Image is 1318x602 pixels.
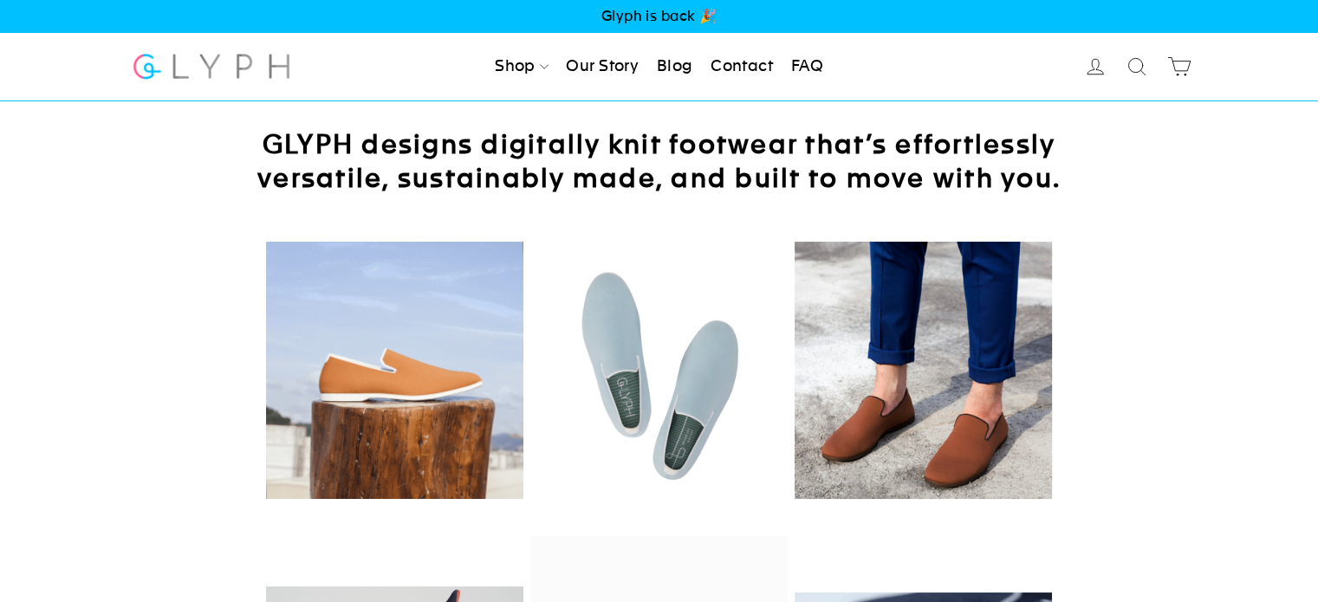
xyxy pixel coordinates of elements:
a: Our Story [559,48,646,86]
a: FAQ [784,48,830,86]
a: Shop [488,48,555,86]
img: Glyph [131,43,293,89]
a: Blog [650,48,700,86]
a: Contact [704,48,780,86]
h2: GLYPH designs digitally knit footwear that’s effortlessly versatile, sustainably made, and built ... [226,127,1093,195]
ul: Primary [488,48,830,86]
iframe: Glyph - Referral program [1295,226,1318,376]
